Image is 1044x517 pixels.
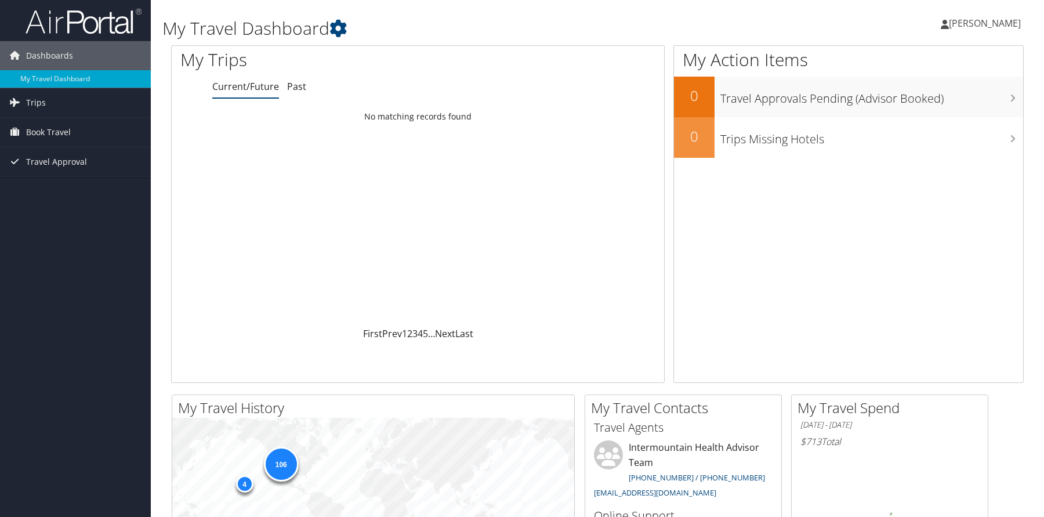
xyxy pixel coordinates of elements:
[797,398,988,418] h2: My Travel Spend
[800,420,979,431] h6: [DATE] - [DATE]
[629,472,765,483] a: [PHONE_NUMBER] / [PHONE_NUMBER]
[941,6,1032,41] a: [PERSON_NAME]
[363,327,382,340] a: First
[594,420,773,436] h3: Travel Agents
[418,327,423,340] a: 4
[594,487,716,498] a: [EMAIL_ADDRESS][DOMAIN_NAME]
[800,435,979,448] h6: Total
[674,117,1023,158] a: 0Trips Missing Hotels
[382,327,402,340] a: Prev
[674,48,1023,72] h1: My Action Items
[162,16,742,41] h1: My Travel Dashboard
[412,327,418,340] a: 3
[591,398,781,418] h2: My Travel Contacts
[26,147,87,176] span: Travel Approval
[720,125,1023,147] h3: Trips Missing Hotels
[26,41,73,70] span: Dashboards
[212,80,279,93] a: Current/Future
[720,85,1023,107] h3: Travel Approvals Pending (Advisor Booked)
[407,327,412,340] a: 2
[428,327,435,340] span: …
[178,398,574,418] h2: My Travel History
[235,475,253,492] div: 4
[674,77,1023,117] a: 0Travel Approvals Pending (Advisor Booked)
[172,106,664,127] td: No matching records found
[402,327,407,340] a: 1
[435,327,455,340] a: Next
[26,8,142,35] img: airportal-logo.png
[180,48,450,72] h1: My Trips
[287,80,306,93] a: Past
[949,17,1021,30] span: [PERSON_NAME]
[674,126,715,146] h2: 0
[423,327,428,340] a: 5
[588,440,778,502] li: Intermountain Health Advisor Team
[674,86,715,106] h2: 0
[263,447,298,482] div: 106
[26,118,71,147] span: Book Travel
[455,327,473,340] a: Last
[26,88,46,117] span: Trips
[800,435,821,448] span: $713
